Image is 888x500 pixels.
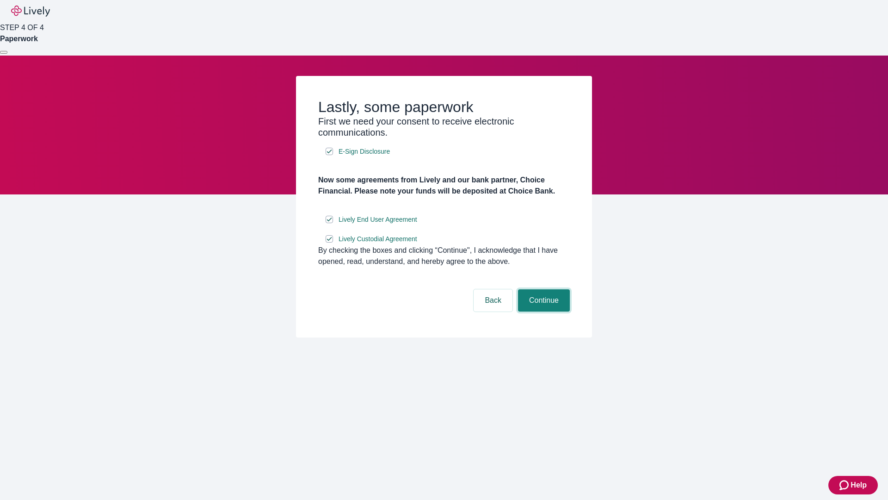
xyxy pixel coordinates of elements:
span: E-Sign Disclosure [339,147,390,156]
a: e-sign disclosure document [337,214,419,225]
h4: Now some agreements from Lively and our bank partner, Choice Financial. Please note your funds wi... [318,175,570,197]
h3: First we need your consent to receive electronic communications. [318,116,570,138]
button: Back [474,289,512,312]
span: Help [851,480,867,491]
button: Continue [518,289,570,312]
svg: Zendesk support icon [839,480,851,491]
a: e-sign disclosure document [337,233,419,245]
span: Lively End User Agreement [339,215,417,225]
div: By checking the boxes and clicking “Continue", I acknowledge that I have opened, read, understand... [318,245,570,267]
img: Lively [11,6,50,17]
button: Zendesk support iconHelp [828,476,878,494]
a: e-sign disclosure document [337,146,392,157]
h2: Lastly, some paperwork [318,98,570,116]
span: Lively Custodial Agreement [339,234,417,244]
